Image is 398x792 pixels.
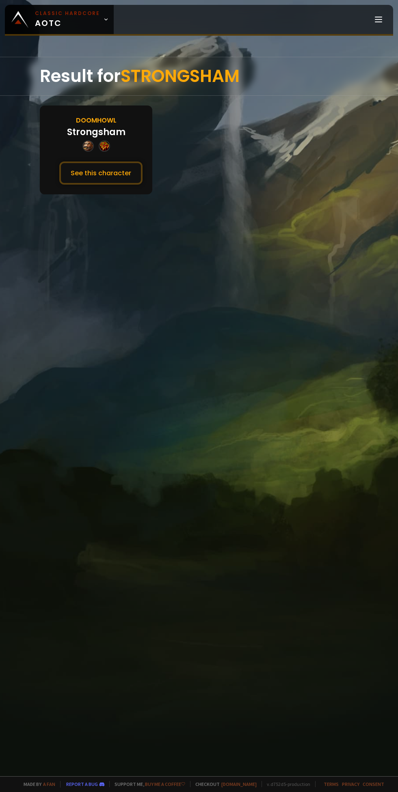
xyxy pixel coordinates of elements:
[324,781,339,787] a: Terms
[363,781,384,787] a: Consent
[66,781,98,787] a: Report a bug
[109,781,185,787] span: Support me,
[221,781,257,787] a: [DOMAIN_NAME]
[19,781,55,787] span: Made by
[59,161,143,185] button: See this character
[67,125,125,139] div: Strongsham
[190,781,257,787] span: Checkout
[342,781,359,787] a: Privacy
[262,781,310,787] span: v. d752d5 - production
[35,10,100,29] span: AOTC
[76,115,117,125] div: Doomhowl
[43,781,55,787] a: a fan
[5,5,114,34] a: Classic HardcoreAOTC
[145,781,185,787] a: Buy me a coffee
[121,64,240,88] span: STRONGSHAM
[40,57,358,95] div: Result for
[35,10,100,17] small: Classic Hardcore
